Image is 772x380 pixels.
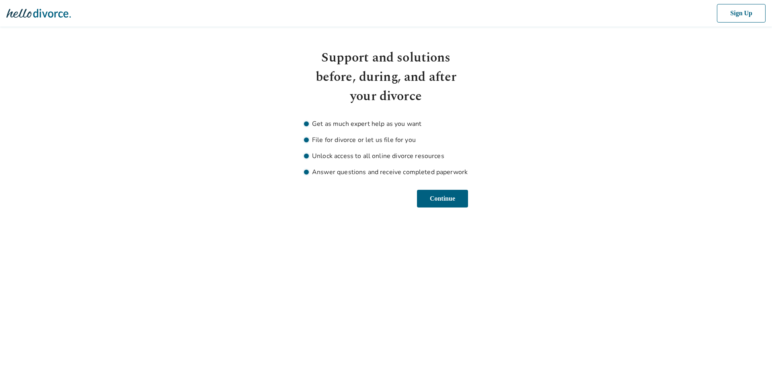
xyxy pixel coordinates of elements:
button: Continue [415,190,468,207]
img: Hello Divorce Logo [6,5,71,21]
h1: Support and solutions before, during, and after your divorce [304,48,468,106]
li: File for divorce or let us file for you [304,135,468,145]
li: Get as much expert help as you want [304,119,468,129]
li: Unlock access to all online divorce resources [304,151,468,161]
button: Sign Up [715,4,766,23]
li: Answer questions and receive completed paperwork [304,167,468,177]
